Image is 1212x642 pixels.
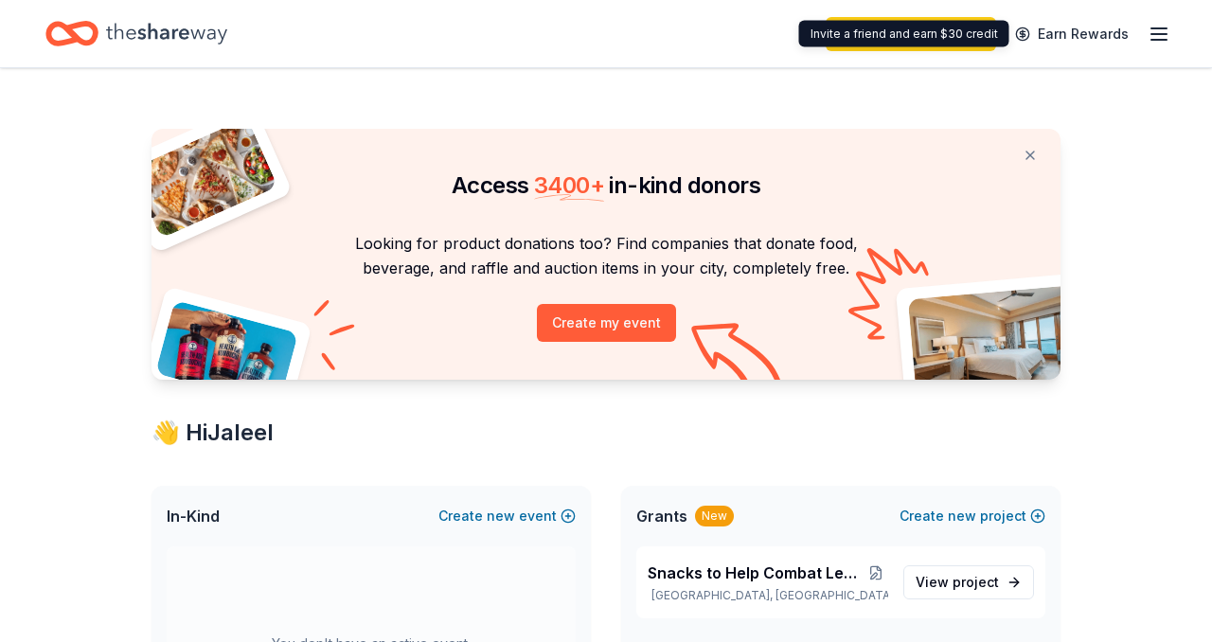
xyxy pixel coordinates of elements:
[826,17,996,51] a: Upgrade your plan
[174,231,1038,281] p: Looking for product donations too? Find companies that donate food, beverage, and raffle and auct...
[648,562,863,584] span: Snacks to Help Combat Learning Struggles
[167,505,220,527] span: In-Kind
[438,505,576,527] button: Createnewevent
[903,565,1034,599] a: View project
[900,505,1045,527] button: Createnewproject
[691,323,786,394] img: Curvy arrow
[648,588,888,603] p: [GEOGRAPHIC_DATA], [GEOGRAPHIC_DATA]
[452,171,760,199] span: Access in-kind donors
[695,506,734,526] div: New
[131,117,278,239] img: Pizza
[948,505,976,527] span: new
[537,304,676,342] button: Create my event
[953,574,999,590] span: project
[636,505,687,527] span: Grants
[151,418,1060,448] div: 👋 Hi Jaleel
[916,571,999,594] span: View
[45,11,227,56] a: Home
[799,21,1009,47] div: Invite a friend and earn $30 credit
[487,505,515,527] span: new
[534,171,604,199] span: 3400 +
[1004,17,1140,51] a: Earn Rewards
